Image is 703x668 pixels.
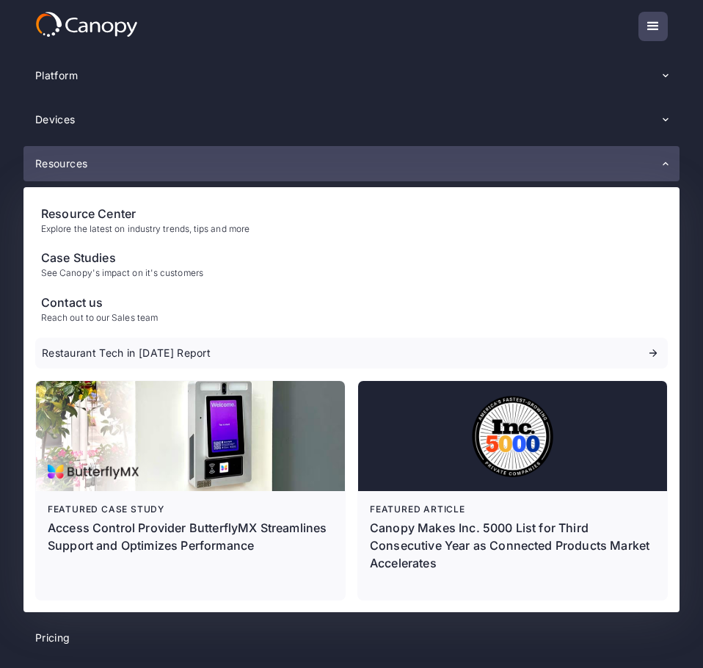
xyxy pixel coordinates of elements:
div: Canopy Makes Inc. 5000 List for Third Consecutive Year as Connected Products Market Accelerates [370,519,655,572]
nav: Resources [23,187,680,612]
div: Case Studies [41,249,203,266]
div: Resource Center [41,205,249,222]
div: Devices [35,115,76,125]
div: See Canopy's impact on it's customers [41,268,203,278]
div: Resources [23,146,680,181]
a: Pricing [23,621,680,655]
div: Devices [23,102,680,137]
a: Restaurant Tech in [DATE] Report [35,338,668,369]
div: Featured article [370,503,655,516]
a: Case StudiesSee Canopy's impact on it's customers [35,243,668,284]
div: menu [638,12,668,41]
a: Contact usReach out to our Sales team [35,288,668,329]
div: Contact us [41,294,158,311]
div: Reach out to our Sales team [41,313,158,323]
p: Access Control Provider ButterflyMX Streamlines Support and Optimizes Performance [48,519,333,554]
a: Resource CenterExplore the latest on industry trends, tips and more [35,199,668,240]
div: Explore the latest on industry trends, tips and more [41,224,249,234]
a: Featured case studyAccess Control Provider ButterflyMX Streamlines Support and Optimizes Performance [36,381,345,600]
div: Featured case study [48,503,333,516]
a: Featured articleCanopy Makes Inc. 5000 List for Third Consecutive Year as Connected Products Mark... [358,381,667,600]
div: Restaurant Tech in [DATE] Report [42,348,211,358]
div: Platform [23,58,680,93]
div: Platform [35,70,78,81]
div: Resources [35,159,88,169]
